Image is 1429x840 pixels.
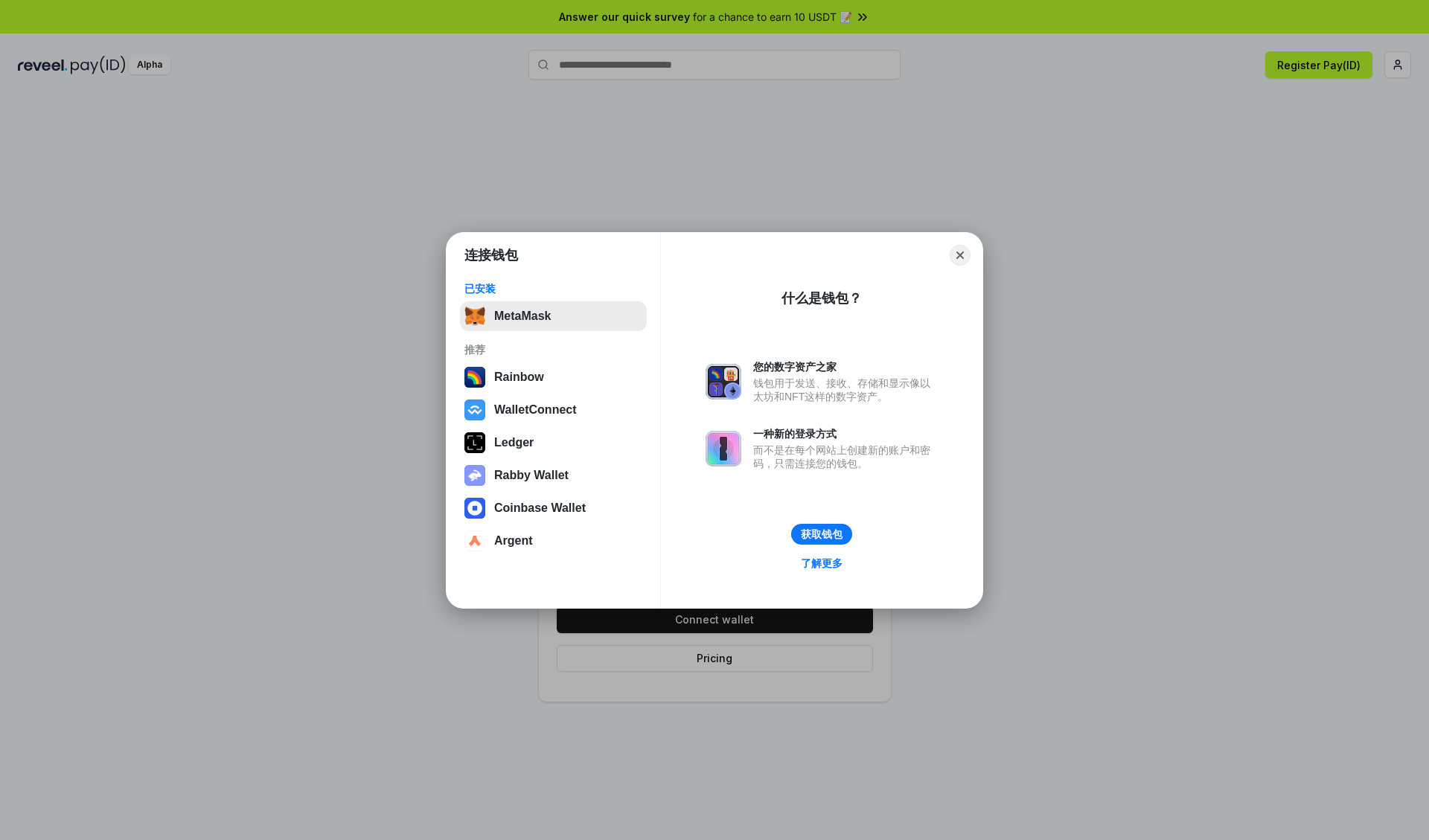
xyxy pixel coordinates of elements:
[460,362,647,392] button: Rainbow
[791,524,852,545] button: 获取钱包
[792,554,851,573] a: 了解更多
[494,469,569,482] div: Rabby Wallet
[494,534,533,548] div: Argent
[753,443,938,470] div: 而不是在每个网站上创建新的账户和密码，只需连接您的钱包。
[801,528,843,541] div: 获取钱包
[753,376,938,403] div: 钱包用于发送、接收、存储和显示像以太坊和NFT这样的数字资产。
[464,400,485,420] img: svg+xml,%3Csvg%20width%3D%2228%22%20height%3D%2228%22%20viewBox%3D%220%200%2028%2028%22%20fill%3D...
[460,301,647,331] button: MetaMask
[464,530,485,551] img: svg+xml,%3Csvg%20width%3D%2228%22%20height%3D%2228%22%20viewBox%3D%220%200%2028%2028%22%20fill%3D...
[460,493,647,523] button: Coinbase Wallet
[464,432,485,453] img: svg+xml,%3Csvg%20xmlns%3D%22http%3A%2F%2Fwww.w3.org%2F2000%2Fsvg%22%20width%3D%2228%22%20height%3...
[464,498,485,519] img: svg+xml,%3Csvg%20width%3D%2228%22%20height%3D%2228%22%20viewBox%3D%220%200%2028%2028%22%20fill%3D...
[460,461,647,490] button: Rabby Wallet
[950,245,971,266] button: Close
[464,282,642,295] div: 已安装
[494,436,534,449] div: Ledger
[494,403,577,417] div: WalletConnect
[460,526,647,556] button: Argent
[460,428,647,458] button: Ledger
[464,343,642,356] div: 推荐
[706,431,741,467] img: svg+xml,%3Csvg%20xmlns%3D%22http%3A%2F%2Fwww.w3.org%2F2000%2Fsvg%22%20fill%3D%22none%22%20viewBox...
[753,427,938,440] div: 一种新的登录方式
[753,360,938,373] div: 您的数字资产之家
[494,501,586,515] div: Coinbase Wallet
[464,465,485,486] img: svg+xml,%3Csvg%20xmlns%3D%22http%3A%2F%2Fwww.w3.org%2F2000%2Fsvg%22%20fill%3D%22none%22%20viewBox...
[494,371,544,384] div: Rainbow
[464,306,485,327] img: svg+xml,%3Csvg%20fill%3D%22none%22%20height%3D%2233%22%20viewBox%3D%220%200%2035%2033%22%20width%...
[464,246,518,264] h1: 连接钱包
[706,364,741,400] img: svg+xml,%3Csvg%20xmlns%3D%22http%3A%2F%2Fwww.w3.org%2F2000%2Fsvg%22%20fill%3D%22none%22%20viewBox...
[801,557,843,570] div: 了解更多
[460,395,647,425] button: WalletConnect
[494,310,551,323] div: MetaMask
[781,289,862,307] div: 什么是钱包？
[464,367,485,388] img: svg+xml,%3Csvg%20width%3D%22120%22%20height%3D%22120%22%20viewBox%3D%220%200%20120%20120%22%20fil...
